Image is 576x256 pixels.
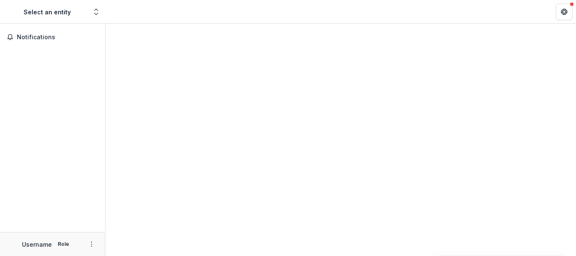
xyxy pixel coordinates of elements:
button: Notifications [3,30,102,44]
div: Select an entity [24,8,71,16]
button: Open entity switcher [90,3,102,20]
p: Username [22,240,52,249]
p: Role [55,240,72,248]
button: Get Help [556,3,573,20]
button: More [86,239,97,249]
span: Notifications [17,34,98,41]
